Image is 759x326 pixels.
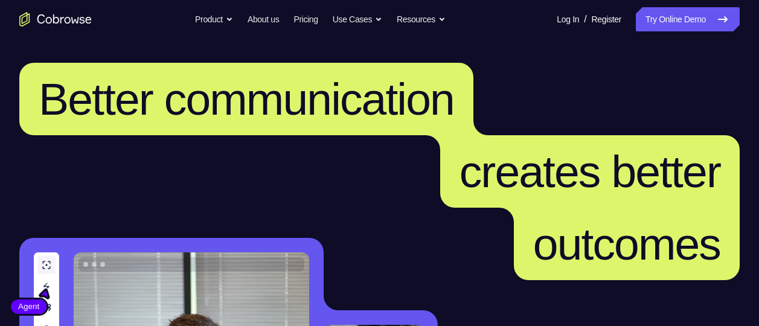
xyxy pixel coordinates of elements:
span: Agent [11,301,46,313]
span: Better communication [39,74,454,124]
a: Pricing [293,7,318,31]
a: Log In [557,7,579,31]
button: Product [195,7,233,31]
span: creates better [460,146,720,197]
button: Resources [397,7,446,31]
span: / [584,12,586,27]
a: Go to the home page [19,12,92,27]
a: About us [248,7,279,31]
a: Register [592,7,621,31]
button: Use Cases [333,7,382,31]
a: Try Online Demo [636,7,740,31]
span: outcomes [533,219,720,269]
